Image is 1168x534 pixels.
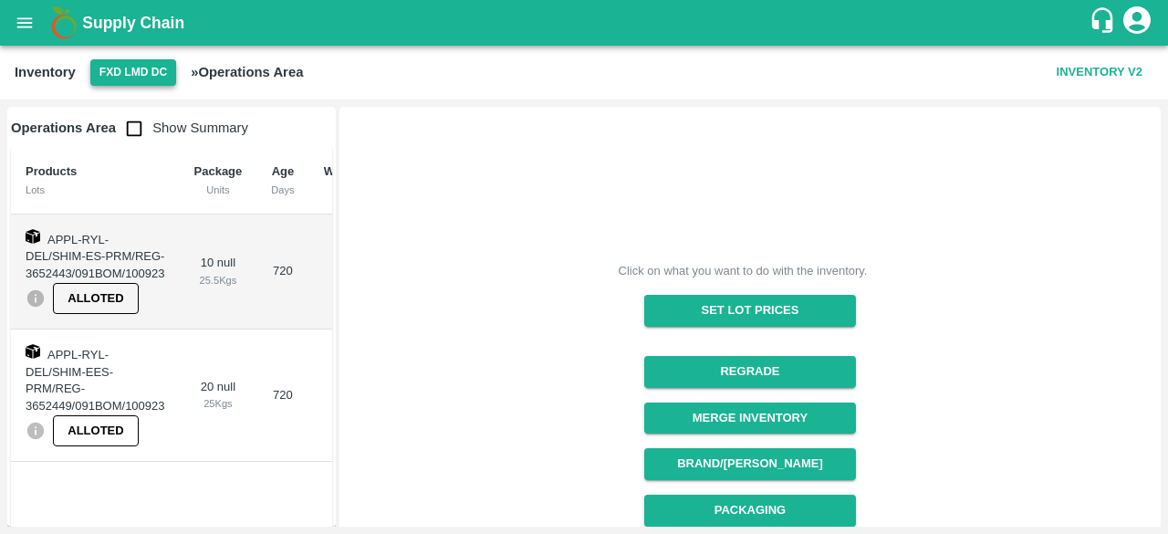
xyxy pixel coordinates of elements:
[644,448,855,480] button: Brand/[PERSON_NAME]
[256,330,308,462] td: 720
[26,164,77,178] b: Products
[46,5,82,41] img: logo
[15,65,76,79] b: Inventory
[11,120,116,135] b: Operations Area
[1121,4,1153,42] div: account of current user
[194,255,243,288] div: 10 null
[644,403,855,435] button: Merge Inventory
[26,182,165,198] div: Lots
[26,348,165,413] span: APPL-RYL-DEL/SHIM-EES-PRM/REG-3652449/091BOM/100923
[644,356,855,388] button: Regrade
[1089,6,1121,39] div: customer-support
[116,120,248,135] span: Show Summary
[272,164,295,178] b: Age
[256,215,308,330] td: 720
[271,182,294,198] div: Days
[26,229,40,244] img: box
[82,14,184,32] b: Supply Chain
[194,164,243,178] b: Package
[1049,57,1150,89] button: Inventory V2
[90,59,176,86] button: Select DC
[194,395,243,412] div: 25 Kgs
[324,182,363,198] div: Kgs
[324,164,363,178] b: Weight
[194,379,243,413] div: 20 null
[194,272,243,288] div: 25.5 Kgs
[4,2,46,44] button: open drawer
[26,344,40,359] img: box
[82,10,1089,36] a: Supply Chain
[194,182,243,198] div: Units
[26,233,165,280] span: APPL-RYL-DEL/SHIM-ES-PRM/REG-3652443/091BOM/100923
[644,495,855,527] button: Packaging
[191,65,303,79] b: » Operations Area
[619,262,868,280] div: Click on what you want to do with the inventory.
[644,295,855,327] button: Set Lot Prices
